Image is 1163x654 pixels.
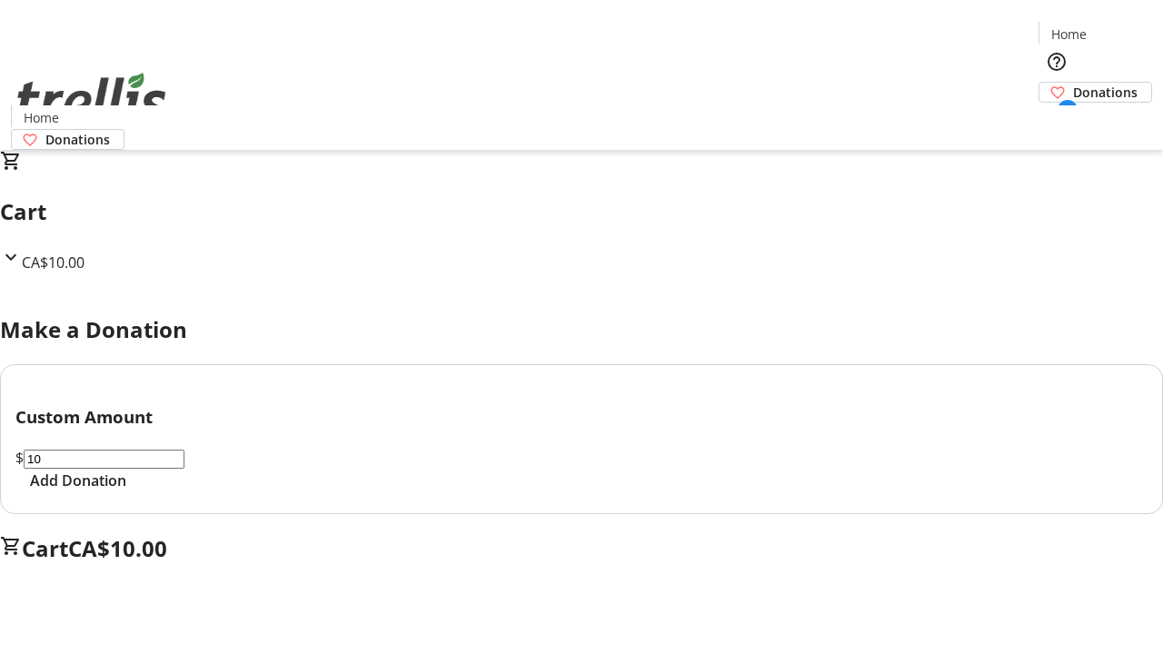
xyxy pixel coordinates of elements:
[68,533,167,563] span: CA$10.00
[15,448,24,468] span: $
[45,130,110,149] span: Donations
[1039,82,1152,103] a: Donations
[1051,25,1087,44] span: Home
[15,404,1148,430] h3: Custom Amount
[1039,25,1098,44] a: Home
[22,253,84,272] span: CA$10.00
[15,470,141,491] button: Add Donation
[24,108,59,127] span: Home
[11,129,124,150] a: Donations
[11,53,173,144] img: Orient E2E Organization Y5mjeEVrPU's Logo
[12,108,70,127] a: Home
[30,470,126,491] span: Add Donation
[24,450,184,469] input: Donation Amount
[1039,44,1075,80] button: Help
[1073,83,1138,102] span: Donations
[1039,103,1075,139] button: Cart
